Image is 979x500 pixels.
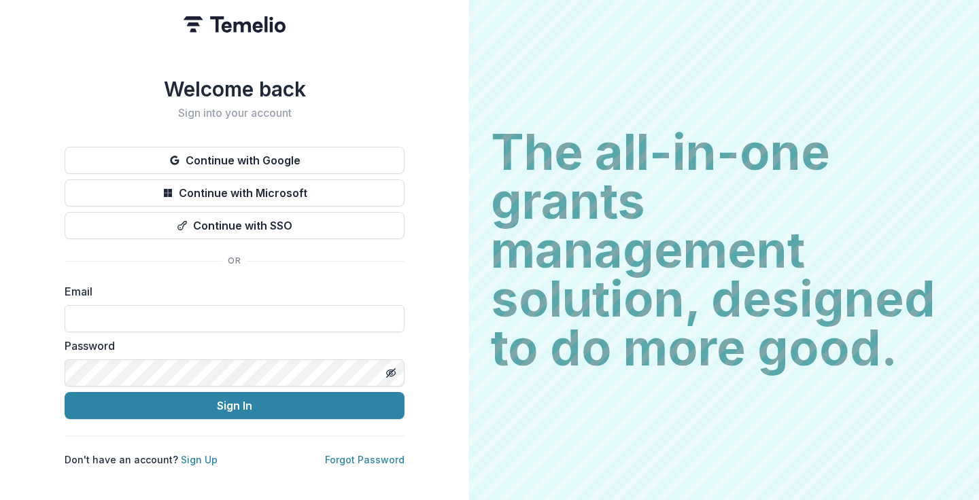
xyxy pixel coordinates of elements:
button: Continue with Microsoft [65,179,405,207]
button: Continue with SSO [65,212,405,239]
button: Sign In [65,392,405,419]
img: Temelio [184,16,286,33]
a: Forgot Password [325,454,405,465]
a: Sign Up [181,454,218,465]
h2: Sign into your account [65,107,405,120]
label: Password [65,338,396,354]
h1: Welcome back [65,77,405,101]
button: Toggle password visibility [380,362,402,384]
label: Email [65,283,396,300]
button: Continue with Google [65,147,405,174]
p: Don't have an account? [65,452,218,467]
